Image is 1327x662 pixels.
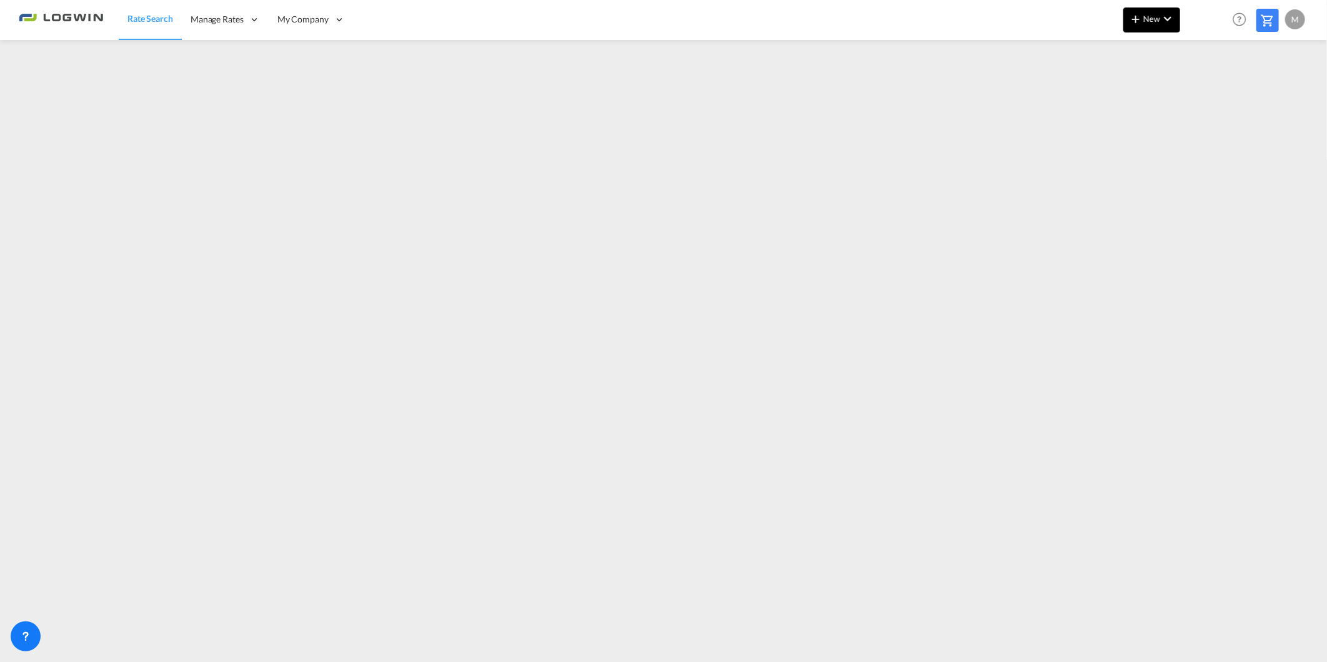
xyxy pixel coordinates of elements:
span: My Company [277,13,329,26]
img: 2761ae10d95411efa20a1f5e0282d2d7.png [19,6,103,34]
span: Help [1229,9,1250,30]
md-icon: icon-chevron-down [1160,11,1175,26]
span: Rate Search [127,13,173,24]
div: M [1285,9,1305,29]
span: New [1128,14,1175,24]
span: Manage Rates [191,13,244,26]
div: Help [1229,9,1256,31]
md-icon: icon-plus 400-fg [1128,11,1143,26]
button: icon-plus 400-fgNewicon-chevron-down [1123,7,1180,32]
